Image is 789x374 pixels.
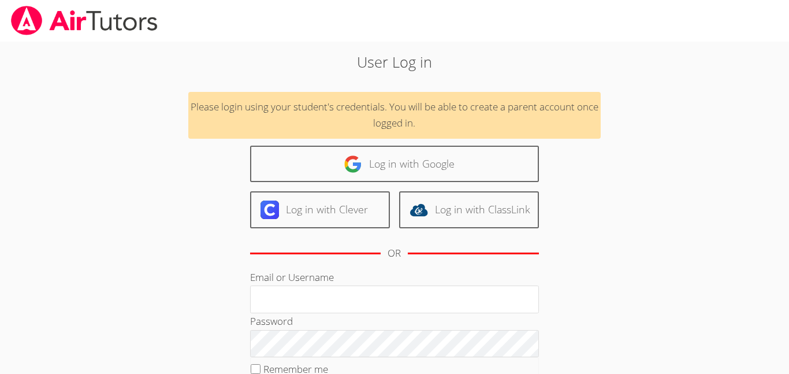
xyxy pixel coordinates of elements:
img: clever-logo-6eab21bc6e7a338710f1a6ff85c0baf02591cd810cc4098c63d3a4b26e2feb20.svg [260,201,279,219]
img: airtutors_banner-c4298cdbf04f3fff15de1276eac7730deb9818008684d7c2e4769d2f7ddbe033.png [10,6,159,35]
a: Log in with ClassLink [399,191,539,228]
label: Email or Username [250,271,334,284]
div: Please login using your student's credentials. You will be able to create a parent account once l... [188,92,601,139]
img: classlink-logo-d6bb404cc1216ec64c9a2012d9dc4662098be43eaf13dc465df04b49fa7ab582.svg [410,201,428,219]
h2: User Log in [181,51,608,73]
a: Log in with Clever [250,191,390,228]
img: google-logo-50288ca7cdecda66e5e0955fdab243c47b7ad437acaf1139b6f446037453330a.svg [344,155,362,173]
div: OR [388,245,401,262]
a: Log in with Google [250,146,539,182]
label: Password [250,314,293,328]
